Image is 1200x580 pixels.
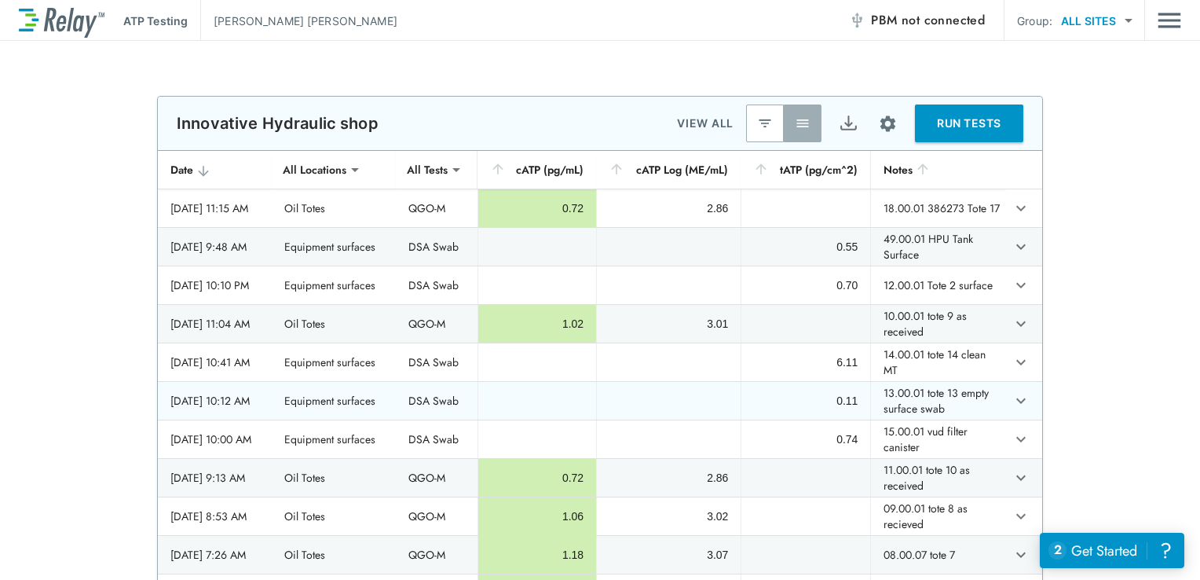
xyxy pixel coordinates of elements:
td: Equipment surfaces [272,228,397,266]
div: 0.72 [491,470,584,486]
p: VIEW ALL [677,114,734,133]
span: PBM [871,9,985,31]
button: RUN TESTS [915,105,1023,142]
button: expand row [1008,195,1034,222]
button: Site setup [867,103,909,145]
button: expand row [1008,426,1034,453]
div: 1.18 [491,547,584,563]
td: 09.00.01 tote 8 as recieved [870,497,1004,535]
div: tATP (pg/cm^2) [753,160,858,179]
td: 15.00.01 vud filter canister [870,420,1004,458]
button: expand row [1008,503,1034,530]
img: Offline Icon [849,13,865,28]
img: View All [795,116,810,131]
div: 0.70 [754,277,858,293]
div: [DATE] 7:26 AM [170,547,259,563]
div: cATP Log (ME/mL) [609,160,728,179]
img: Settings Icon [878,114,898,134]
td: 13.00.01 tote 13 empty surface swab [870,382,1004,420]
div: [DATE] 9:13 AM [170,470,259,486]
div: [DATE] 11:04 AM [170,316,259,332]
button: Main menu [1158,6,1181,35]
button: expand row [1008,464,1034,491]
td: Oil Totes [272,305,397,343]
iframe: Resource center [1040,533,1184,568]
div: 1.02 [491,316,584,332]
td: DSA Swab [396,343,477,381]
div: 0.11 [754,393,858,409]
td: 49.00.01 HPU Tank Surface [870,228,1004,266]
button: expand row [1008,272,1034,299]
td: 10.00.01 tote 9 as received [870,305,1004,343]
td: Oil Totes [272,189,397,227]
td: Oil Totes [272,497,397,535]
img: LuminUltra Relay [19,4,104,38]
th: Date [158,151,272,189]
td: QGO-M [396,189,477,227]
td: Equipment surfaces [272,266,397,304]
p: Innovative Hydraulic shop [177,114,379,133]
div: All Locations [272,154,357,185]
div: 2.86 [609,200,728,216]
p: ATP Testing [123,13,188,29]
div: 1.06 [491,508,584,524]
td: DSA Swab [396,382,477,420]
td: QGO-M [396,536,477,574]
div: [DATE] 10:10 PM [170,277,259,293]
div: cATP (pg/mL) [490,160,584,179]
button: Export [829,105,867,142]
button: expand row [1008,349,1034,376]
td: QGO-M [396,305,477,343]
div: All Tests [396,154,459,185]
div: [DATE] 10:41 AM [170,354,259,370]
p: Group: [1017,13,1052,29]
td: 12.00.01 Tote 2 surface [870,266,1004,304]
td: Equipment surfaces [272,343,397,381]
td: QGO-M [396,497,477,535]
td: 14.00.01 tote 14 clean MT [870,343,1004,381]
div: [DATE] 8:53 AM [170,508,259,524]
div: 3.01 [609,316,728,332]
td: 18.00.01 386273 Tote 17 [870,189,1004,227]
button: expand row [1008,541,1034,568]
button: PBM not connected [843,5,991,36]
button: expand row [1008,387,1034,414]
div: [DATE] 10:12 AM [170,393,259,409]
p: [PERSON_NAME] [PERSON_NAME] [214,13,397,29]
img: Latest [757,116,773,131]
td: 08.00.07 tote 7 [870,536,1004,574]
td: DSA Swab [396,420,477,458]
div: 0.55 [754,239,858,255]
div: 6.11 [754,354,858,370]
button: expand row [1008,233,1034,260]
div: 3.07 [609,547,728,563]
td: Oil Totes [272,536,397,574]
td: Oil Totes [272,459,397,497]
div: 0.72 [491,200,584,216]
div: Notes [884,160,992,179]
div: 0.74 [754,431,858,447]
div: 3.02 [609,508,728,524]
img: Drawer Icon [1158,6,1181,35]
td: DSA Swab [396,228,477,266]
img: Export Icon [839,114,858,134]
td: DSA Swab [396,266,477,304]
td: QGO-M [396,459,477,497]
span: not connected [902,11,985,29]
div: [DATE] 10:00 AM [170,431,259,447]
td: 11.00.01 tote 10 as received [870,459,1004,497]
div: 2.86 [609,470,728,486]
div: [DATE] 11:15 AM [170,200,259,216]
button: expand row [1008,310,1034,337]
div: [DATE] 9:48 AM [170,239,259,255]
td: Equipment surfaces [272,382,397,420]
td: Equipment surfaces [272,420,397,458]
